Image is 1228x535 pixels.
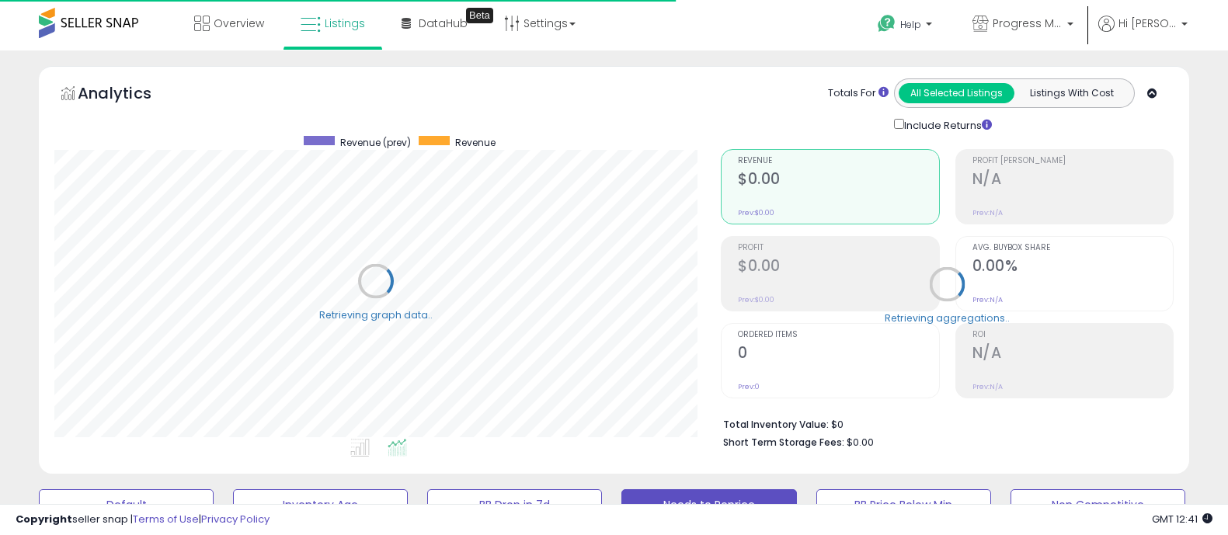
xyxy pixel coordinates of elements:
[885,311,1010,325] div: Retrieving aggregations..
[1011,489,1185,520] button: Non Competitive
[900,18,921,31] span: Help
[1014,83,1129,103] button: Listings With Cost
[214,16,264,31] span: Overview
[419,16,468,31] span: DataHub
[865,2,948,50] a: Help
[39,489,214,520] button: Default
[1098,16,1188,50] a: Hi [PERSON_NAME]
[201,512,270,526] a: Privacy Policy
[816,489,991,520] button: BB Price Below Min
[1152,512,1212,526] span: 2025-09-14 12:41 GMT
[899,83,1014,103] button: All Selected Listings
[621,489,796,520] button: Needs to Reprice
[877,14,896,33] i: Get Help
[233,489,408,520] button: Inventory Age
[16,512,72,526] strong: Copyright
[319,307,433,321] div: Retrieving graph data..
[466,8,493,23] div: Tooltip anchor
[78,82,182,108] h5: Analytics
[993,16,1063,31] span: Progress Matters
[325,16,365,31] span: Listings
[16,512,270,527] div: seller snap | |
[133,512,199,526] a: Terms of Use
[882,116,1011,134] div: Include Returns
[427,489,602,520] button: BB Drop in 7d
[1118,16,1177,31] span: Hi [PERSON_NAME]
[828,86,889,101] div: Totals For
